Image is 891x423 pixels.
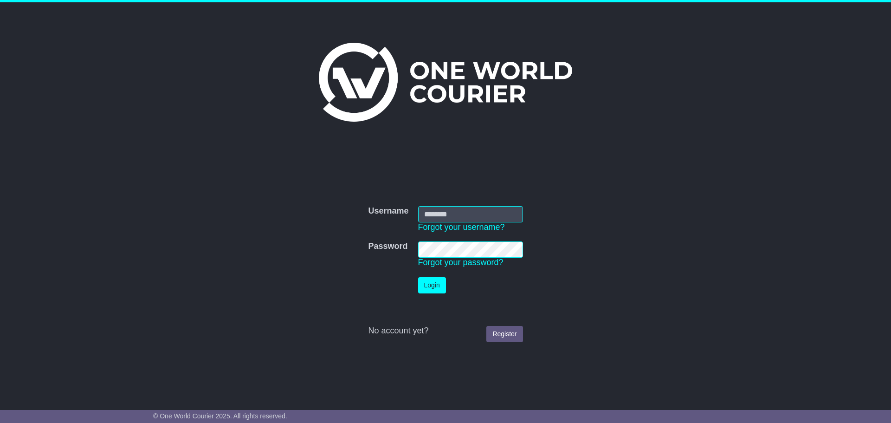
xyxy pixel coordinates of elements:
div: No account yet? [368,326,523,336]
label: Username [368,206,408,216]
label: Password [368,241,407,252]
img: One World [319,43,572,122]
a: Register [486,326,523,342]
button: Login [418,277,446,293]
span: © One World Courier 2025. All rights reserved. [153,412,287,420]
a: Forgot your username? [418,222,505,232]
a: Forgot your password? [418,258,504,267]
